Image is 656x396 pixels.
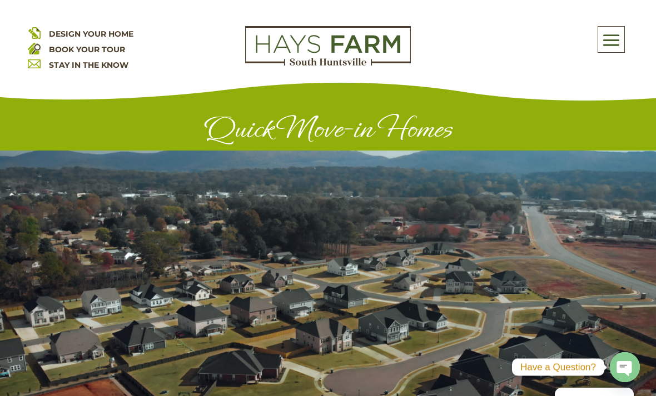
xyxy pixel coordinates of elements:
img: book your home tour [28,42,41,54]
a: BOOK YOUR TOUR [49,44,125,54]
img: Logo [245,26,411,66]
h1: Quick Move-in Homes [66,112,590,151]
a: hays farm homes huntsville development [245,58,411,68]
a: STAY IN THE KNOW [49,60,128,70]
